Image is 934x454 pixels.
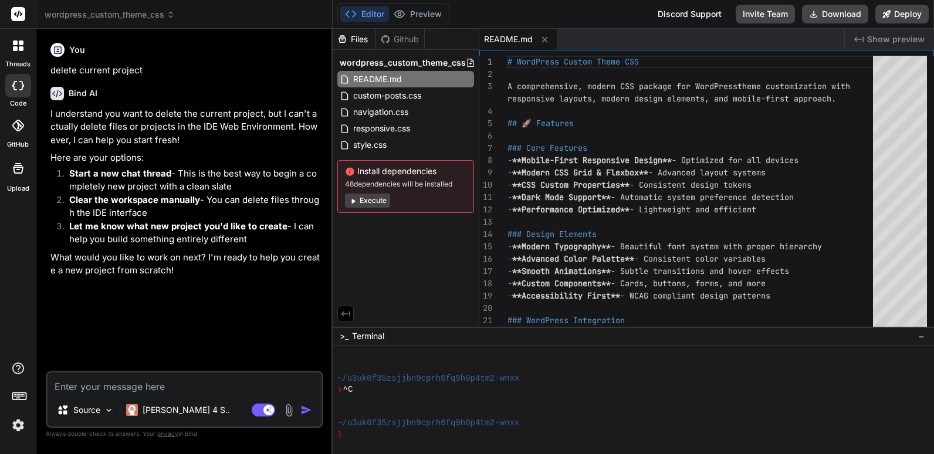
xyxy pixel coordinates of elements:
span: - Lightweight and efficient [630,204,756,215]
div: 18 [479,277,492,290]
div: 20 [479,302,492,314]
div: 15 [479,240,492,253]
div: 13 [479,216,492,228]
li: - This is the best way to begin a completely new project with a clean slate [60,167,321,194]
span: - [507,192,512,202]
span: - [507,204,512,215]
p: Always double-check its answers. Your in Bind [46,428,323,439]
span: **Modern Typography** [512,241,611,252]
span: ### Design Elements [507,229,597,239]
p: Source [73,404,100,416]
label: GitHub [7,140,29,150]
span: privacy [157,430,178,437]
span: Install dependencies [345,165,466,177]
span: **Modern CSS Grid & Flexbox** [512,167,648,178]
span: − [918,330,925,342]
div: 12 [479,204,492,216]
span: **Advanced Color Palette** [512,253,634,264]
span: README.md [352,72,403,86]
span: - Automatic system preference detection [611,192,794,202]
span: navigation.css [352,105,410,119]
span: **Performance Optimized** [512,204,630,215]
span: **Mobile-First Responsive Design** [512,155,672,165]
label: code [10,99,26,109]
img: attachment [282,404,296,417]
span: wordpress_custom_theme_css [340,57,466,69]
span: style.css [352,138,388,152]
div: 1 [479,56,492,68]
span: - Optimized for all devices [672,155,798,165]
span: ❯ [337,384,343,395]
span: responsive.css [352,121,411,135]
span: A comprehensive, modern CSS package for WordPress [507,81,737,92]
div: 14 [479,228,492,240]
span: responsive layouts, modern design elements, and mo [507,93,742,104]
span: 48 dependencies will be installed [345,179,466,189]
span: **Accessibility First** [512,290,620,301]
span: - Consistent design tokens [630,179,752,190]
span: - Consistent color variables [634,253,766,264]
button: Editor [340,6,389,22]
p: Here are your options: [50,151,321,165]
button: Invite Team [736,5,795,23]
strong: Clear the workspace manually [69,194,200,205]
div: 9 [479,167,492,179]
p: I understand you want to delete the current project, but I can't actually delete files or project... [50,107,321,147]
span: - [507,179,512,190]
span: Terminal [352,330,384,342]
div: 5 [479,117,492,130]
span: - Subtle transitions and hover effects [611,266,789,276]
strong: Let me know what new project you'd like to create [69,221,287,232]
span: bile-first approach. [742,93,836,104]
span: custom-posts.css [352,89,422,103]
span: theme customization with [737,81,850,92]
div: 11 [479,191,492,204]
span: - Beautiful font system with proper hierarchy [611,241,822,252]
span: - [507,167,512,178]
button: − [916,327,927,345]
span: ### Core Features [507,143,587,153]
span: ~/u3uk0f35zsjjbn9cprh6fq9h0p4tm2-wnxx [337,418,520,429]
span: - [507,266,512,276]
span: **Dark Mode Support** [512,192,611,202]
img: Pick Models [104,405,114,415]
span: ❯ [337,429,343,440]
span: wordpress_custom_theme_css [45,9,175,21]
span: ## 🚀 Features [507,118,574,128]
strong: Start a new chat thread [69,168,171,179]
div: Files [333,33,375,45]
span: # WordPress Custom Theme CSS [507,56,639,67]
span: - [507,155,512,165]
div: 17 [479,265,492,277]
div: 7 [479,142,492,154]
span: - [507,278,512,289]
span: README.md [484,33,533,45]
div: 16 [479,253,492,265]
span: - Advanced layout systems [648,167,766,178]
button: Download [802,5,868,23]
button: Deploy [875,5,929,23]
div: 21 [479,314,492,327]
img: Claude 4 Sonnet [126,404,138,416]
div: Github [376,33,424,45]
button: Preview [389,6,446,22]
p: delete current project [50,64,321,77]
h6: Bind AI [69,87,97,99]
span: **Custom Components** [512,278,611,289]
span: **CSS Custom Properties** [512,179,630,190]
div: 3 [479,80,492,93]
div: 6 [479,130,492,142]
label: Upload [7,184,29,194]
div: 10 [479,179,492,191]
img: icon [300,404,312,416]
span: Show preview [867,33,925,45]
div: 4 [479,105,492,117]
span: - [507,241,512,252]
li: - You can delete files through the IDE interface [60,194,321,220]
span: ^C [343,384,353,395]
span: - [507,253,512,264]
div: 19 [479,290,492,302]
span: **Smooth Animations** [512,266,611,276]
p: What would you like to work on next? I'm ready to help you create a new project from scratch! [50,251,321,277]
li: - I can help you build something entirely different [60,220,321,246]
